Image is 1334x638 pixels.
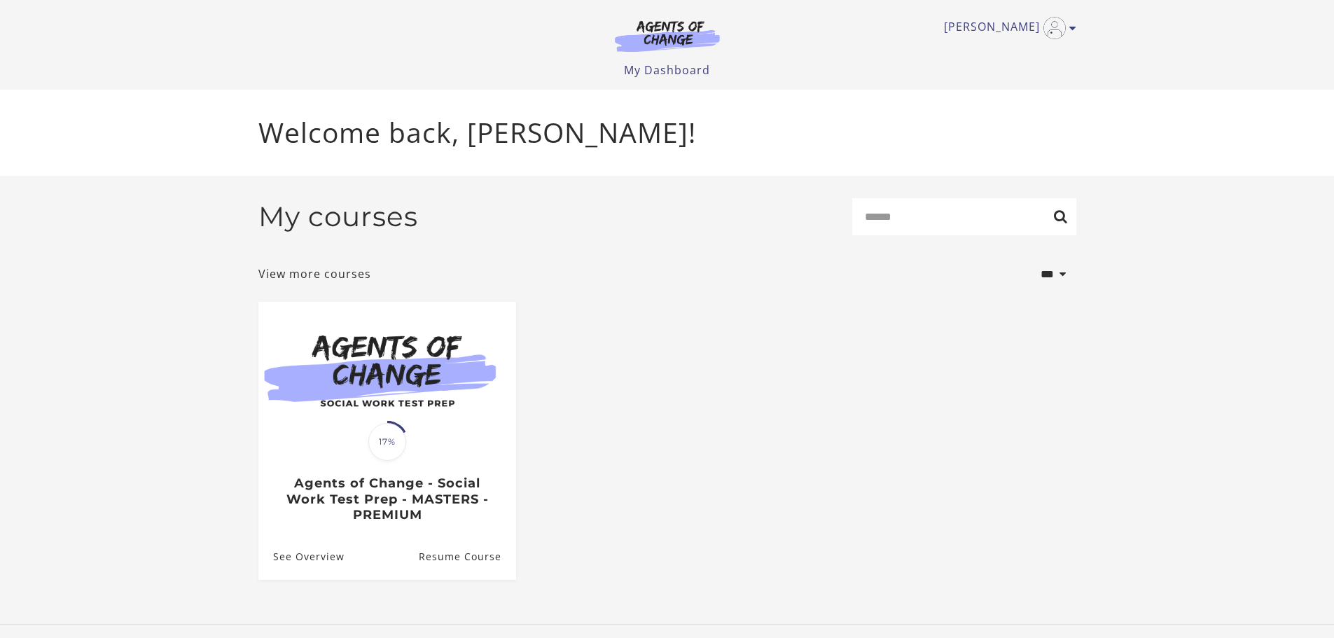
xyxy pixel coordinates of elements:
a: Agents of Change - Social Work Test Prep - MASTERS - PREMIUM: See Overview [258,534,345,579]
a: My Dashboard [624,62,710,78]
span: 17% [368,423,406,461]
h3: Agents of Change - Social Work Test Prep - MASTERS - PREMIUM [273,476,501,523]
p: Welcome back, [PERSON_NAME]! [258,112,1076,153]
h2: My courses [258,200,418,233]
a: Toggle menu [944,17,1069,39]
img: Agents of Change Logo [600,20,735,52]
a: Agents of Change - Social Work Test Prep - MASTERS - PREMIUM: Resume Course [418,534,515,579]
a: View more courses [258,265,371,282]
